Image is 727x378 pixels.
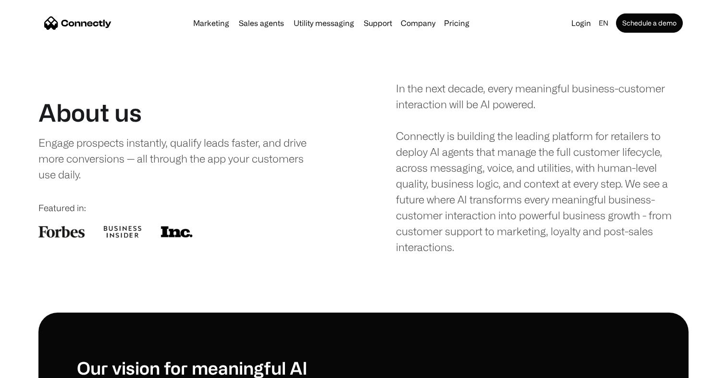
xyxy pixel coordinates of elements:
[360,19,396,27] a: Support
[38,202,331,214] div: Featured in:
[599,16,608,30] div: en
[189,19,233,27] a: Marketing
[77,357,364,378] h1: Our vision for meaningful AI
[38,135,316,182] div: Engage prospects instantly, qualify leads faster, and drive more conversions — all through the ap...
[38,98,142,127] h1: About us
[396,80,689,255] div: In the next decade, every meaningful business-customer interaction will be AI powered. Connectly ...
[440,19,473,27] a: Pricing
[567,16,595,30] a: Login
[401,16,435,30] div: Company
[10,360,58,375] aside: Language selected: English
[595,16,614,30] div: en
[616,13,683,33] a: Schedule a demo
[290,19,358,27] a: Utility messaging
[398,16,438,30] div: Company
[19,361,58,375] ul: Language list
[235,19,288,27] a: Sales agents
[44,16,111,30] a: home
